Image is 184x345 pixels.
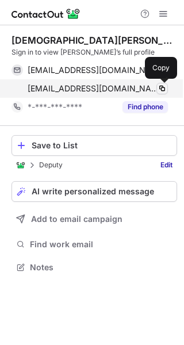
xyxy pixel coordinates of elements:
button: AI write personalized message [11,181,177,202]
p: Deputy [39,161,63,169]
span: Notes [30,262,172,273]
div: Sign in to view [PERSON_NAME]’s full profile [11,47,177,57]
span: Add to email campaign [31,214,122,224]
span: AI write personalized message [32,187,154,196]
button: Find work email [11,236,177,252]
button: Notes [11,259,177,275]
span: Find work email [30,239,172,250]
div: Save to List [32,141,172,150]
span: [EMAIL_ADDRESS][DOMAIN_NAME] [28,83,159,94]
span: [EMAIL_ADDRESS][DOMAIN_NAME] [28,65,159,75]
img: ContactOut [16,160,25,170]
div: [DEMOGRAPHIC_DATA][PERSON_NAME] [11,34,177,46]
a: Edit [156,159,177,171]
img: ContactOut v5.3.10 [11,7,80,21]
button: Reveal Button [122,101,168,113]
button: Save to List [11,135,177,156]
button: Add to email campaign [11,209,177,229]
